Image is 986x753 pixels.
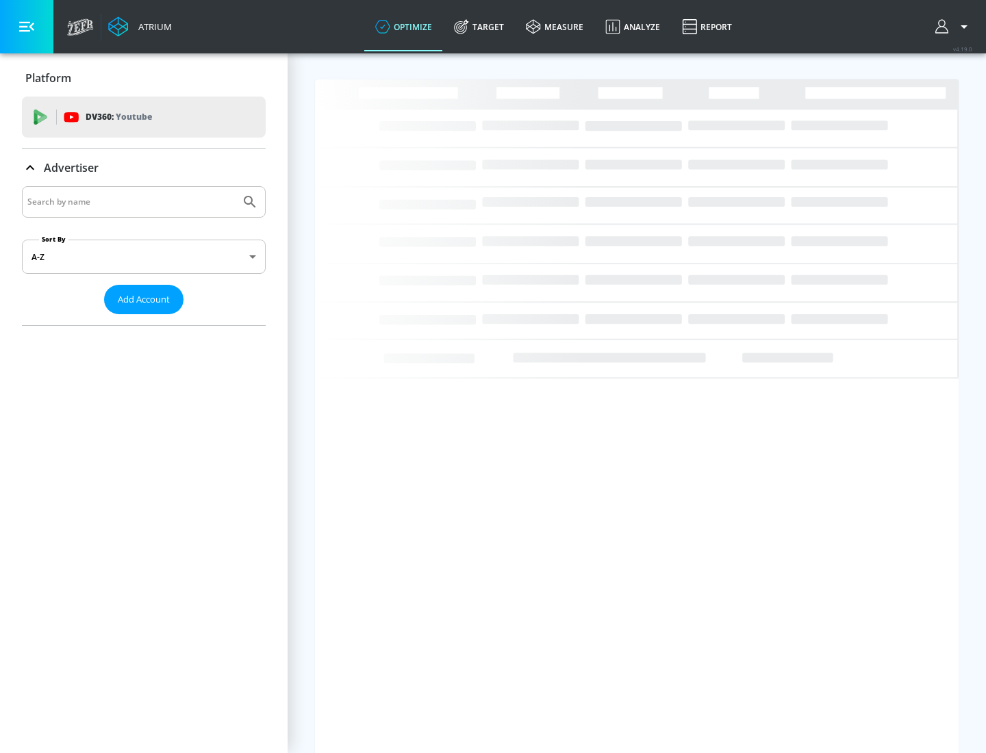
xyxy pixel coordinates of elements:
a: Atrium [108,16,172,37]
p: Youtube [116,110,152,124]
input: Search by name [27,193,235,211]
div: DV360: Youtube [22,97,266,138]
p: Advertiser [44,160,99,175]
a: Target [443,2,515,51]
div: Platform [22,59,266,97]
span: v 4.19.0 [953,45,972,53]
div: Advertiser [22,149,266,187]
div: A-Z [22,240,266,274]
span: Add Account [118,292,170,307]
div: Advertiser [22,186,266,325]
div: Atrium [133,21,172,33]
nav: list of Advertiser [22,314,266,325]
a: measure [515,2,594,51]
label: Sort By [39,235,68,244]
a: Report [671,2,743,51]
button: Add Account [104,285,184,314]
p: DV360: [86,110,152,125]
a: Analyze [594,2,671,51]
a: optimize [364,2,443,51]
p: Platform [25,71,71,86]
